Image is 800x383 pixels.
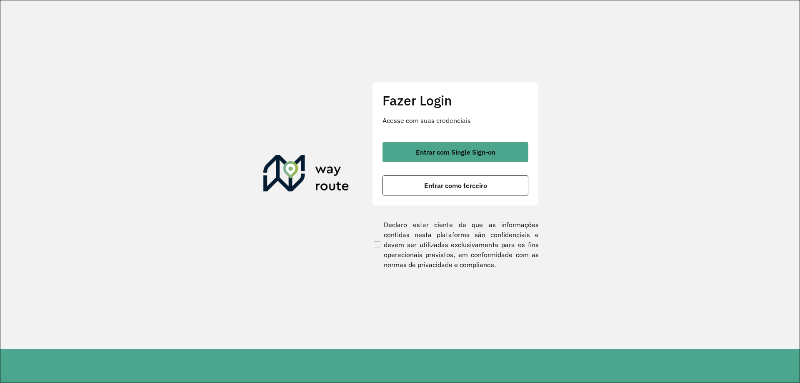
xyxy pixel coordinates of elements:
span: Entrar como terceiro [424,182,487,189]
h2: Fazer Login [382,93,528,108]
label: Declaro estar ciente de que as informações contidas nesta plataforma são confidenciais e devem se... [372,220,539,270]
span: Entrar com Single Sign-on [416,149,495,155]
p: Acesse com suas credenciais [382,115,528,125]
img: Roteirizador AmbevTech [263,155,349,195]
button: button [382,175,528,195]
button: button [382,142,528,162]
